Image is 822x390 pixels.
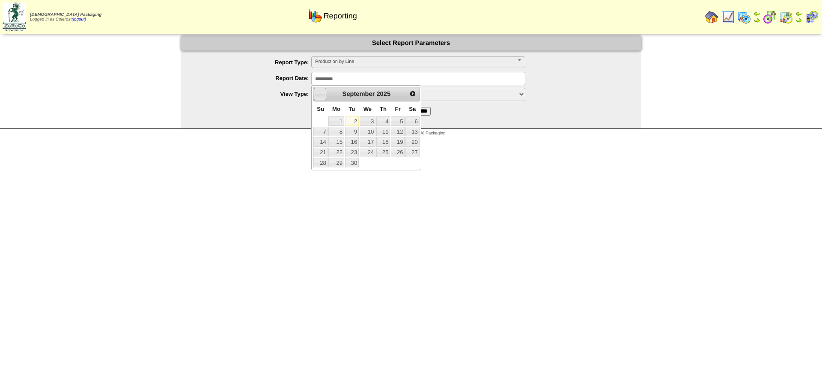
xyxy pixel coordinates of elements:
[345,148,359,157] a: 23
[405,137,419,146] a: 20
[30,12,101,17] span: [DEMOGRAPHIC_DATA] Packaging
[316,90,323,97] span: Prev
[763,10,777,24] img: calendarblend.gif
[705,10,718,24] img: home.gif
[342,91,375,98] span: September
[313,127,328,136] a: 7
[313,148,328,157] a: 21
[391,127,405,136] a: 12
[360,127,375,136] a: 10
[71,17,86,22] a: (logout)
[198,75,312,81] label: Report Date:
[805,10,819,24] img: calendarcustomer.gif
[314,88,326,100] a: Prev
[324,12,357,21] span: Reporting
[409,90,416,97] span: Next
[753,17,760,24] img: arrowright.gif
[376,127,390,136] a: 11
[407,88,418,99] a: Next
[409,106,416,112] span: Saturday
[395,106,401,112] span: Friday
[360,148,375,157] a: 24
[198,91,312,97] label: View Type:
[198,59,312,65] label: Report Type:
[405,116,419,126] a: 6
[328,127,344,136] a: 8
[345,127,359,136] a: 9
[317,106,324,112] span: Sunday
[405,148,419,157] a: 27
[391,137,405,146] a: 19
[376,91,390,98] span: 2025
[360,116,375,126] a: 3
[308,9,322,23] img: graph.gif
[3,3,26,31] img: zoroco-logo-small.webp
[753,10,760,17] img: arrowleft.gif
[405,127,419,136] a: 13
[795,10,802,17] img: arrowleft.gif
[315,57,514,67] span: Production by Line
[328,137,344,146] a: 15
[328,116,344,126] a: 1
[380,106,387,112] span: Thursday
[345,116,359,126] a: 2
[328,158,344,167] a: 29
[313,158,328,167] a: 28
[345,137,359,146] a: 16
[721,10,735,24] img: line_graph.gif
[376,148,390,157] a: 25
[391,148,405,157] a: 26
[376,116,390,126] a: 4
[737,10,751,24] img: calendarprod.gif
[391,116,405,126] a: 5
[779,10,793,24] img: calendarinout.gif
[181,36,641,51] div: Select Report Parameters
[795,17,802,24] img: arrowright.gif
[332,106,340,112] span: Monday
[376,137,390,146] a: 18
[30,12,101,22] span: Logged in as Colerost
[348,106,355,112] span: Tuesday
[360,137,375,146] a: 17
[328,148,344,157] a: 22
[345,158,359,167] a: 30
[363,106,372,112] span: Wednesday
[313,137,328,146] a: 14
